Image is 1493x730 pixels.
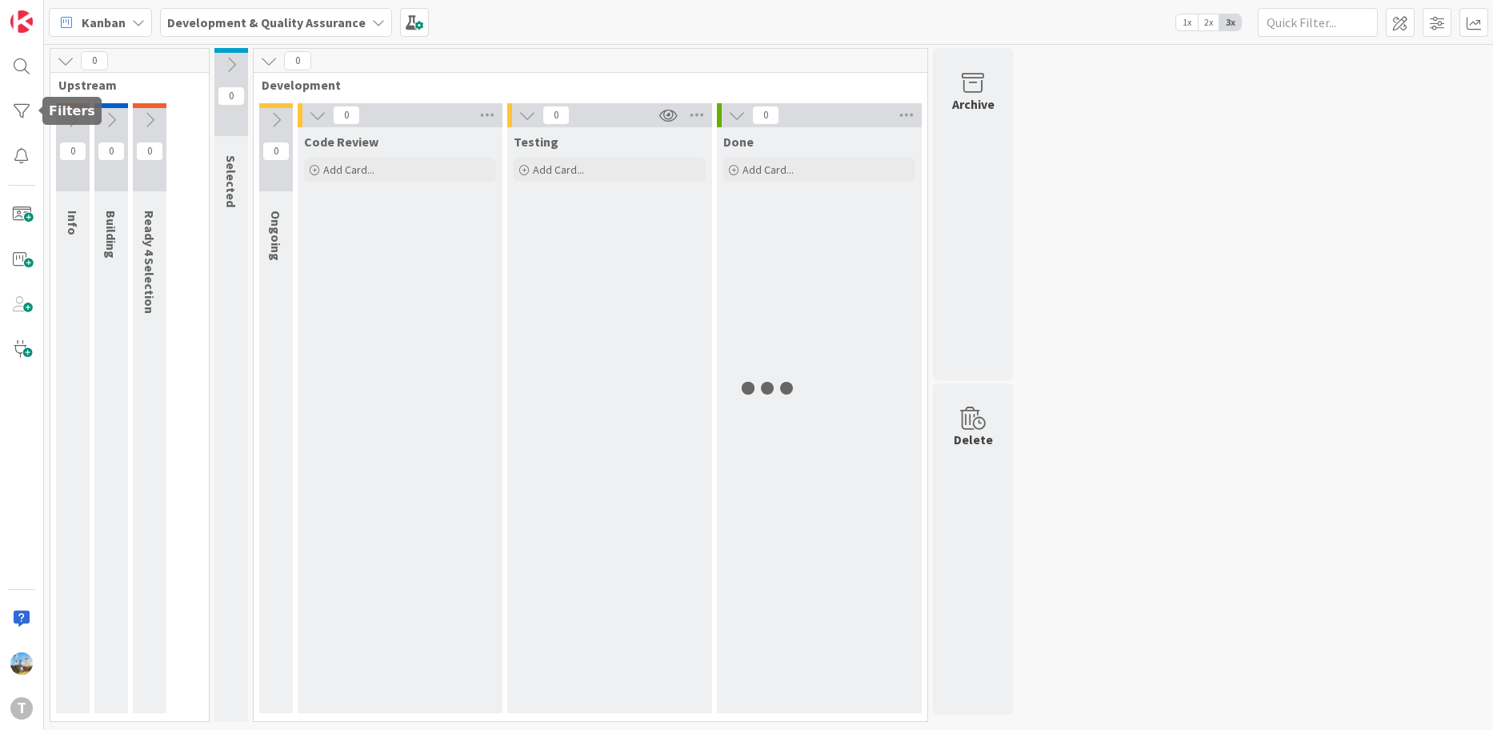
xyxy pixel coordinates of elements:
[59,142,86,161] span: 0
[533,162,584,177] span: Add Card...
[723,134,754,150] span: Done
[323,162,374,177] span: Add Card...
[82,13,126,32] span: Kanban
[98,142,125,161] span: 0
[514,134,558,150] span: Testing
[49,103,95,118] h5: Filters
[954,430,993,449] div: Delete
[1176,14,1198,30] span: 1x
[333,106,360,125] span: 0
[58,77,189,93] span: Upstream
[81,51,108,70] span: 0
[268,211,284,261] span: Ongoing
[262,142,290,161] span: 0
[742,162,794,177] span: Add Card...
[223,155,239,207] span: Selected
[142,211,158,314] span: Ready 4 Selection
[10,652,33,675] img: DG
[952,94,995,114] div: Archive
[103,211,119,259] span: Building
[1258,8,1378,37] input: Quick Filter...
[542,106,570,125] span: 0
[10,10,33,33] img: Visit kanbanzone.com
[262,77,907,93] span: Development
[218,86,245,106] span: 0
[10,697,33,720] div: T
[167,14,366,30] b: Development & Quality Assurance
[1219,14,1241,30] span: 3x
[284,51,311,70] span: 0
[136,142,163,161] span: 0
[65,211,81,235] span: Info
[1198,14,1219,30] span: 2x
[304,134,378,150] span: Code Review
[752,106,779,125] span: 0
